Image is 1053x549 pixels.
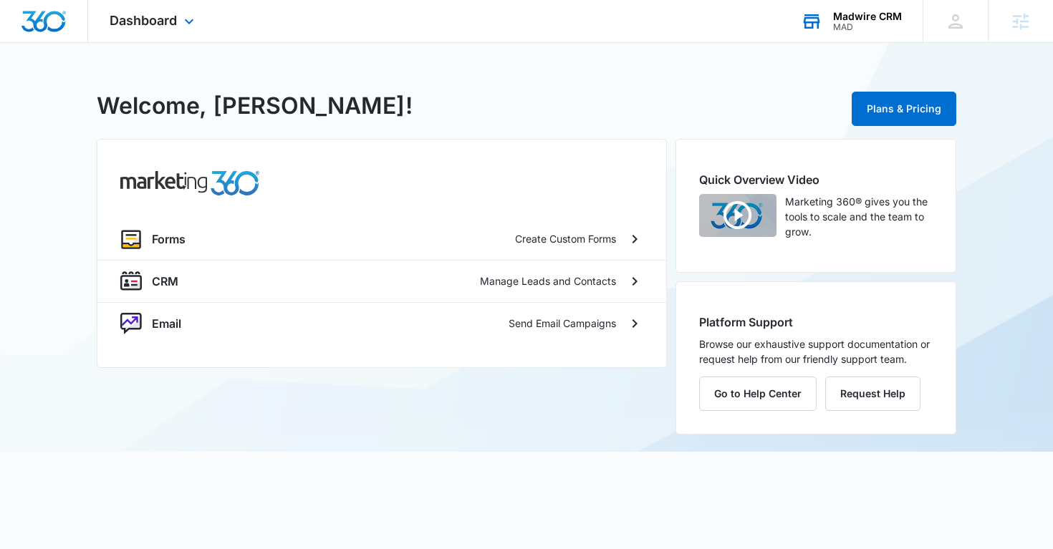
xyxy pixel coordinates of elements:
[120,228,142,250] img: forms
[120,313,142,334] img: nurture
[699,336,933,366] p: Browse our exhaustive support documentation or request help from our friendly support team.
[97,260,666,302] a: crmCRMManage Leads and Contacts
[515,231,616,246] p: Create Custom Forms
[110,13,177,28] span: Dashboard
[97,218,666,260] a: formsFormsCreate Custom Forms
[97,302,666,344] a: nurtureEmailSend Email Campaigns
[509,316,616,331] p: Send Email Campaigns
[699,171,933,188] h2: Quick Overview Video
[152,315,181,332] p: Email
[152,273,178,290] p: CRM
[785,194,933,239] p: Marketing 360® gives you the tools to scale and the team to grow.
[152,230,186,248] p: Forms
[833,22,902,32] div: account id
[825,376,920,411] button: Request Help
[699,376,817,411] button: Go to Help Center
[120,271,142,292] img: crm
[833,11,902,22] div: account name
[699,314,933,331] h2: Platform Support
[825,387,920,399] a: Request Help
[852,92,956,126] button: Plans & Pricing
[480,273,616,288] p: Manage Leads and Contacts
[120,171,259,195] img: common.products.marketing.title
[852,102,956,115] a: Plans & Pricing
[97,89,413,123] h1: Welcome, [PERSON_NAME]!
[699,387,825,399] a: Go to Help Center
[699,194,776,237] img: Quick Overview Video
